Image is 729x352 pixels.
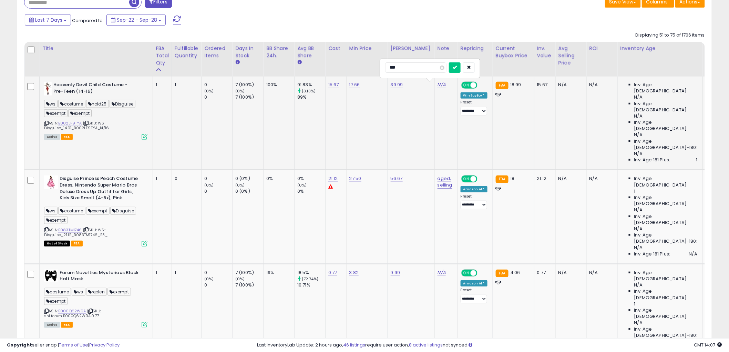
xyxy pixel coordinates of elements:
div: Min Price [349,45,385,52]
span: exempt [44,109,68,117]
div: Preset: [461,288,487,303]
div: 0 [204,270,232,276]
div: Preset: [461,194,487,210]
small: (0%) [235,276,245,282]
small: Days In Stock. [235,59,239,66]
span: N/A [634,207,643,213]
span: Last 7 Days [35,17,62,23]
div: N/A [558,82,581,88]
small: (3.18%) [302,88,316,94]
a: B002LF9TYA [58,120,82,126]
a: 17.66 [349,81,360,88]
span: Inv. Age [DEMOGRAPHIC_DATA]: [634,270,697,282]
span: ws [72,288,85,296]
span: N/A [634,226,643,232]
div: 7 (100%) [235,94,263,100]
div: 0 [204,94,232,100]
span: costume [44,288,71,296]
span: 1 [634,188,636,194]
b: Heavenly Devil Child Costume - Pre-Teen (14-16) [53,82,137,96]
div: ASIN: [44,175,147,245]
span: exempt [68,109,92,117]
span: 18.99 [510,81,521,88]
div: Preset: [461,100,487,115]
div: seller snap | | [7,342,120,349]
span: FBA [71,241,83,247]
span: hold25 [86,100,109,108]
span: Inv. Age [DEMOGRAPHIC_DATA]: [634,119,697,132]
small: (0%) [204,88,214,94]
div: Ordered Items [204,45,229,59]
a: B000Q62W9A [58,308,86,314]
img: 41Kcc2XelUL._SL40_.jpg [44,175,58,189]
span: Inv. Age [DEMOGRAPHIC_DATA]: [634,288,697,301]
div: Inventory Age [620,45,700,52]
span: FBA [61,322,73,328]
div: 0 [204,82,232,88]
div: 10.71% [297,282,325,288]
a: Privacy Policy [89,342,120,348]
span: OFF [476,176,487,182]
div: 1 [156,82,166,88]
a: aged, selling [438,175,452,188]
span: | SKU: WS-Disguise_21.12_B083TM1746_23_ [44,227,107,238]
div: 0% [297,188,325,194]
div: 19% [266,270,289,276]
div: Note [438,45,455,52]
span: Inv. Age [DEMOGRAPHIC_DATA]: [634,101,697,113]
small: Avg BB Share. [297,59,301,66]
a: N/A [438,269,446,276]
div: 21.12 [537,175,550,182]
div: N/A [589,82,612,88]
div: 1 [156,270,166,276]
span: FBA [61,134,73,140]
div: 1 [175,82,196,88]
div: 7 (100%) [235,270,263,276]
span: All listings currently available for purchase on Amazon [44,322,60,328]
div: 91.83% [297,82,325,88]
span: Sep-22 - Sep-28 [117,17,157,23]
a: 8 active listings [409,342,443,348]
span: Inv. Age [DEMOGRAPHIC_DATA]: [634,175,697,188]
span: N/A [634,132,643,138]
div: 0% [266,175,289,182]
a: Terms of Use [59,342,88,348]
div: Win BuyBox * [461,92,487,99]
div: 1 [156,175,166,182]
span: 2025-10-6 14:07 GMT [694,342,722,348]
span: Compared to: [72,17,104,24]
span: costume [58,100,85,108]
div: 1 [175,270,196,276]
small: FBA [496,82,509,89]
div: Days In Stock [235,45,260,59]
span: exempt [107,288,131,296]
span: OFF [476,270,487,276]
div: 7 (100%) [235,282,263,288]
img: 41JXZJ-3JgL._SL40_.jpg [44,270,58,282]
b: Forum Novelties Mysterious Black Half Mask [60,270,143,284]
span: Inv. Age [DEMOGRAPHIC_DATA]: [634,82,697,94]
span: All listings currently available for purchase on Amazon [44,134,60,140]
span: N/A [634,320,643,326]
span: Disguise [110,100,135,108]
div: [PERSON_NAME] [391,45,432,52]
span: N/A [634,113,643,119]
div: ASIN: [44,270,147,327]
div: 0 [175,175,196,182]
strong: Copyright [7,342,32,348]
span: exempt [86,207,110,215]
div: 0% [297,175,325,182]
div: Amazon AI * [461,280,487,286]
div: 7 (100%) [235,82,263,88]
small: (72.74%) [302,276,318,282]
div: ASIN: [44,82,147,139]
span: ws [44,207,58,215]
span: All listings that are currently out of stock and unavailable for purchase on Amazon [44,241,70,247]
small: (0%) [297,182,307,188]
span: N/A [634,94,643,100]
small: (0%) [235,182,245,188]
span: Disguise [110,207,136,215]
div: Avg Selling Price [558,45,584,67]
span: exempt [44,297,68,305]
div: 89% [297,94,325,100]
